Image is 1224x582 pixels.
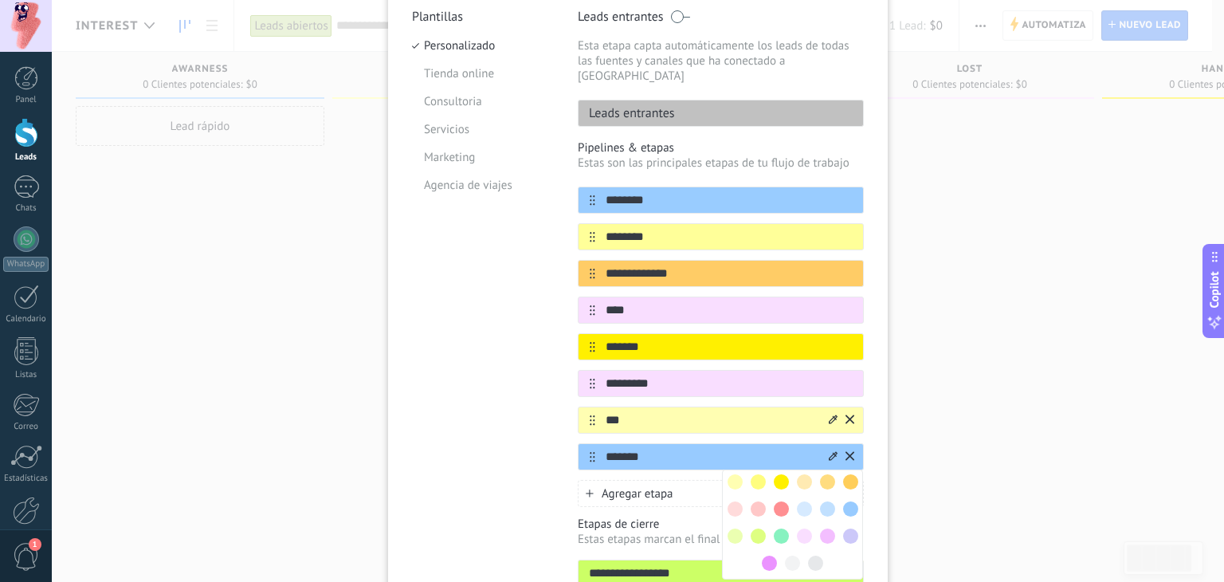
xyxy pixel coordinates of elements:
[412,9,554,25] p: Plantillas
[602,486,673,501] span: Agregar etapa
[578,140,864,155] p: Pipelines & etapas
[412,144,554,171] li: Marketing
[3,422,49,432] div: Correo
[578,517,864,532] p: Etapas de cierre
[29,538,41,551] span: 1
[412,88,554,116] li: Consultoria
[578,155,864,171] p: Estas son las principales etapas de tu flujo de trabajo
[412,32,554,60] li: Personalizado
[578,38,864,84] p: Esta etapa capta automáticamente los leads de todas las fuentes y canales que ha conectado a [GEO...
[3,474,49,484] div: Estadísticas
[3,203,49,214] div: Chats
[412,116,554,144] li: Servicios
[3,152,49,163] div: Leads
[578,532,864,547] p: Estas etapas marcan el final de tu flujo de trabajo
[1206,272,1222,309] span: Copilot
[412,60,554,88] li: Tienda online
[3,314,49,324] div: Calendario
[3,370,49,380] div: Listas
[412,171,554,199] li: Agencia de viajes
[3,95,49,105] div: Panel
[578,9,664,25] p: Leads entrantes
[579,105,675,121] p: Leads entrantes
[3,257,49,272] div: WhatsApp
